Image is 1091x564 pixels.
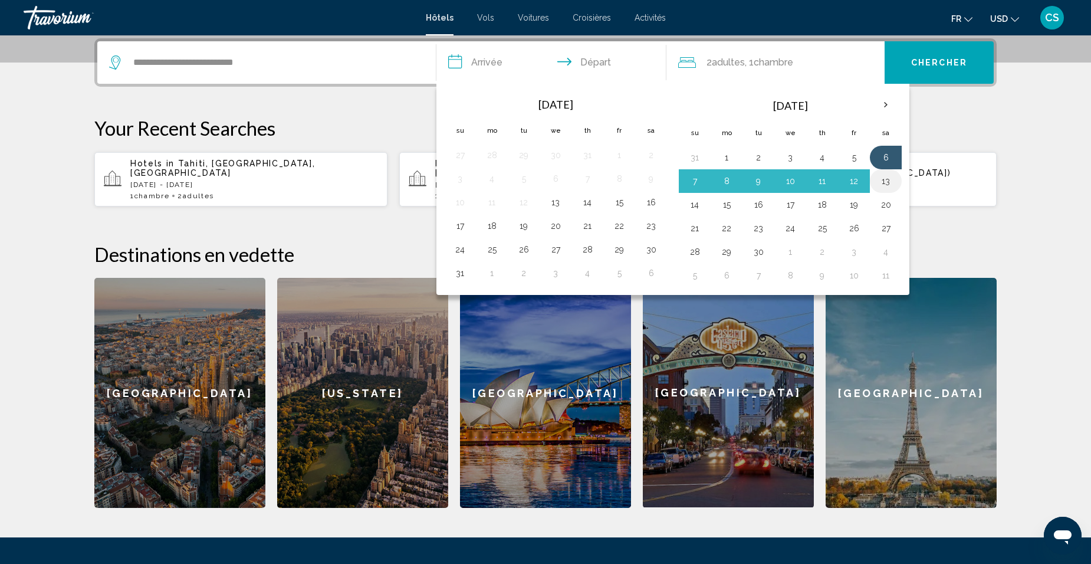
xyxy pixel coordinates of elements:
span: 2 [706,54,745,71]
button: Day 30 [642,241,660,258]
span: Chambre [754,57,793,68]
button: Day 24 [451,241,469,258]
button: User Menu [1037,5,1067,30]
button: Day 26 [514,241,533,258]
a: [GEOGRAPHIC_DATA] [94,278,265,508]
button: Day 3 [451,170,469,187]
span: Chercher [911,58,967,68]
button: Day 31 [451,265,469,281]
button: Day 19 [514,218,533,234]
button: Day 1 [482,265,501,281]
span: Hotels in [130,159,175,168]
span: Adultes [183,192,214,200]
button: Day 21 [578,218,597,234]
button: Day 6 [546,170,565,187]
button: Day 12 [844,173,863,189]
button: Day 9 [642,170,660,187]
button: Day 7 [749,267,768,284]
a: Croisières [573,13,611,22]
button: Day 6 [642,265,660,281]
button: Day 10 [844,267,863,284]
button: Day 20 [546,218,565,234]
button: Day 19 [844,196,863,213]
button: Check in and out dates [436,41,666,84]
span: fr [951,14,961,24]
button: Day 10 [451,194,469,211]
button: Day 11 [813,173,832,189]
button: Day 14 [685,196,704,213]
a: [GEOGRAPHIC_DATA] [826,278,997,508]
button: Day 26 [844,220,863,237]
button: Day 24 [781,220,800,237]
a: Hôtels [426,13,454,22]
button: Day 6 [876,149,895,166]
button: Day 1 [610,147,629,163]
button: Day 13 [876,173,895,189]
button: Day 27 [451,147,469,163]
span: 1 [130,192,169,200]
button: Day 4 [876,244,895,260]
span: Hotels in [435,159,479,168]
button: Day 31 [685,149,704,166]
button: Day 31 [578,147,597,163]
button: Day 4 [578,265,597,281]
button: Day 2 [514,265,533,281]
button: Day 28 [482,147,501,163]
span: USD [990,14,1008,24]
button: Day 6 [717,267,736,284]
button: Day 20 [876,196,895,213]
button: Day 16 [642,194,660,211]
span: Tahiti, [GEOGRAPHIC_DATA], [GEOGRAPHIC_DATA] [130,159,316,178]
button: Day 18 [813,196,832,213]
button: Day 29 [717,244,736,260]
button: Day 16 [749,196,768,213]
button: Day 8 [781,267,800,284]
button: Day 23 [749,220,768,237]
button: Day 4 [482,170,501,187]
a: [US_STATE] [277,278,448,508]
button: Change language [951,10,972,27]
button: Day 11 [876,267,895,284]
p: [DATE] - [DATE] [130,181,378,189]
button: Day 17 [451,218,469,234]
button: Day 8 [610,170,629,187]
button: Day 5 [844,149,863,166]
a: Voitures [518,13,549,22]
a: Travorium [24,6,414,29]
button: Day 25 [813,220,832,237]
button: Day 18 [482,218,501,234]
button: Day 22 [610,218,629,234]
button: Day 15 [610,194,629,211]
span: 1 [435,192,474,200]
button: Day 30 [749,244,768,260]
button: Next month [870,91,902,119]
button: Hotels in Tahiti, [GEOGRAPHIC_DATA], [GEOGRAPHIC_DATA][DATE] - [DATE]1Chambre2Adultes [94,152,387,207]
div: [GEOGRAPHIC_DATA] [643,278,814,507]
button: Day 5 [610,265,629,281]
button: Day 3 [844,244,863,260]
a: [GEOGRAPHIC_DATA] [643,278,814,508]
button: Day 29 [514,147,533,163]
span: Activités [635,13,666,22]
span: 2 [178,192,213,200]
button: Day 27 [546,241,565,258]
button: Day 1 [717,149,736,166]
button: Day 7 [685,173,704,189]
button: Day 14 [578,194,597,211]
th: [DATE] [711,91,870,120]
div: [GEOGRAPHIC_DATA] [460,278,631,508]
button: Change currency [990,10,1019,27]
button: Day 2 [813,244,832,260]
button: Day 28 [685,244,704,260]
button: Day 2 [749,149,768,166]
button: Day 29 [610,241,629,258]
button: Day 21 [685,220,704,237]
button: Day 8 [717,173,736,189]
button: Day 27 [876,220,895,237]
span: , 1 [745,54,793,71]
button: Chercher [885,41,994,84]
span: CS [1045,12,1059,24]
